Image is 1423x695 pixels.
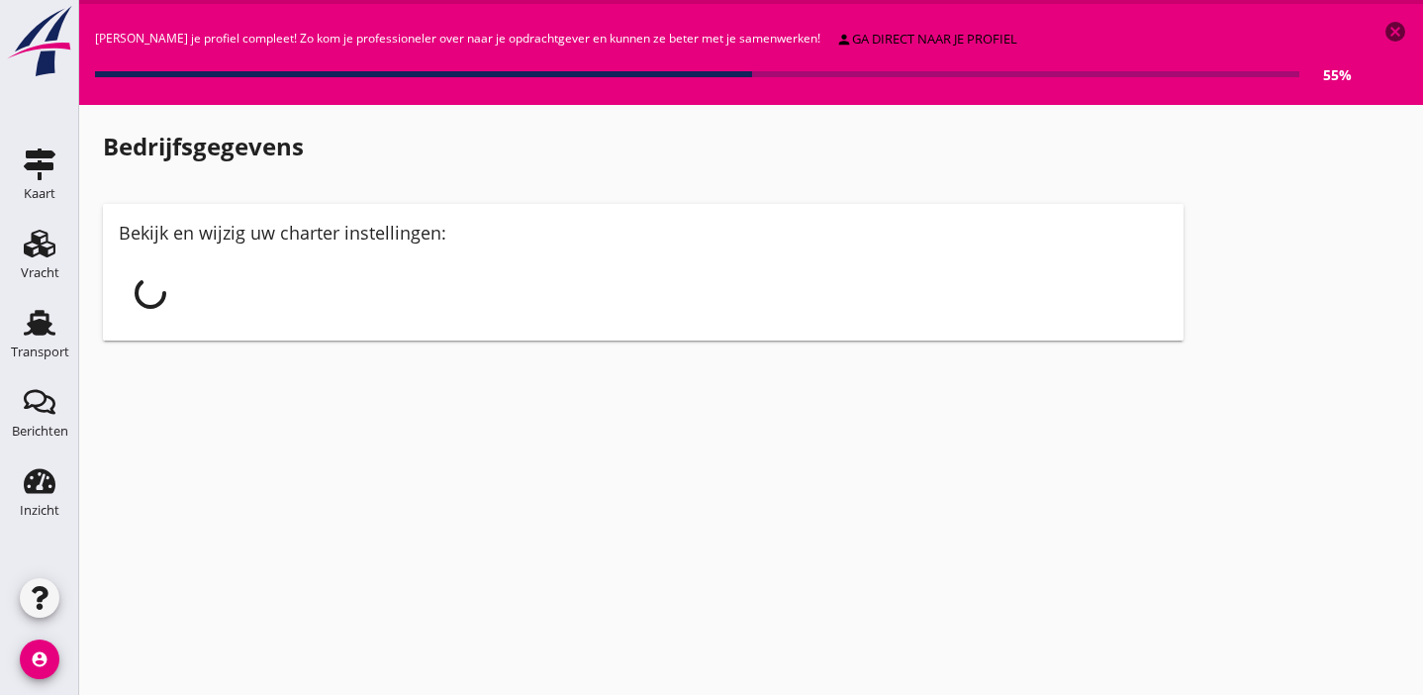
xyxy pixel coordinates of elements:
[4,5,75,78] img: logo-small.a267ee39.svg
[95,20,1352,89] div: [PERSON_NAME] je profiel compleet! Zo kom je professioneler over naar je opdrachtgever en kunnen ...
[20,640,59,679] i: account_circle
[836,32,852,48] i: person
[1383,20,1407,44] i: cancel
[836,30,1017,50] div: ga direct naar je profiel
[103,129,1184,164] h1: Bedrijfsgegevens
[24,187,55,200] div: Kaart
[828,26,1025,53] a: ga direct naar je profiel
[11,346,69,358] div: Transport
[119,220,1168,247] div: Bekijk en wijzig uw charter instellingen:
[20,504,59,517] div: Inzicht
[12,425,68,438] div: Berichten
[21,266,59,279] div: Vracht
[1299,64,1352,85] div: 55%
